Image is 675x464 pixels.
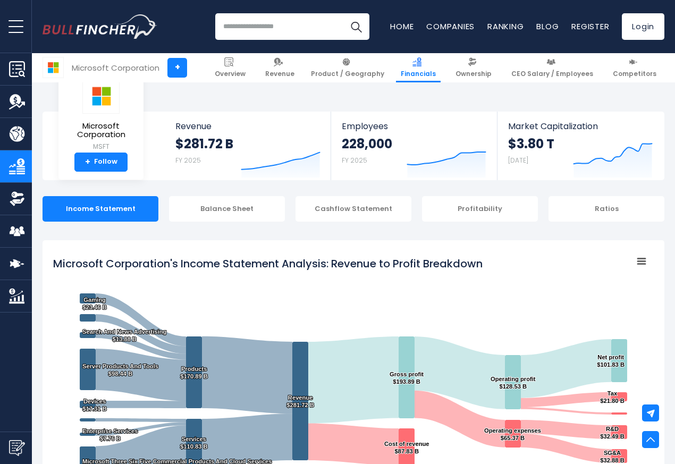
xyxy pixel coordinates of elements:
[451,53,496,82] a: Ownership
[455,70,492,78] span: Ownership
[306,53,389,82] a: Product / Geography
[175,136,233,152] strong: $281.72 B
[613,70,656,78] span: Competitors
[622,13,664,40] a: Login
[508,121,653,131] span: Market Capitalization
[342,121,486,131] span: Employees
[85,157,90,167] strong: +
[215,70,246,78] span: Overview
[508,136,554,152] strong: $3.80 T
[549,196,664,222] div: Ratios
[331,112,496,180] a: Employees 228,000 FY 2025
[507,53,598,82] a: CEO Salary / Employees
[180,436,208,450] text: Services $110.83 B
[311,70,384,78] span: Product / Geography
[9,191,25,207] img: Ownership
[497,112,663,180] a: Market Capitalization $3.80 T [DATE]
[286,394,314,408] text: Revenue $281.72 B
[491,376,536,390] text: Operating profit $128.53 B
[72,62,159,74] div: Microsoft Corporation
[43,57,63,78] img: MSFT logo
[82,363,158,377] text: Server Products And Tools $98.44 B
[401,70,436,78] span: Financials
[175,156,201,165] small: FY 2025
[600,426,624,440] text: R&D $32.49 B
[508,156,528,165] small: [DATE]
[67,122,135,139] span: Microsoft Corporation
[82,297,106,310] text: Gaming $23.46 B
[608,53,661,82] a: Competitors
[43,196,158,222] div: Income Statement
[390,21,414,32] a: Home
[600,450,624,463] text: SG&A $32.88 B
[390,371,424,385] text: Gross profit $193.89 B
[175,121,320,131] span: Revenue
[165,112,331,180] a: Revenue $281.72 B FY 2025
[296,196,411,222] div: Cashflow Statement
[597,354,625,368] text: Net profit $101.83 B
[82,428,138,442] text: Enterprise Services $7.76 B
[167,58,187,78] a: +
[487,21,524,32] a: Ranking
[426,21,475,32] a: Companies
[43,14,157,39] img: Bullfincher logo
[536,21,559,32] a: Blog
[67,142,135,151] small: MSFT
[82,398,106,412] text: Devices $17.31 B
[600,390,624,404] text: Tax $21.80 B
[384,441,429,454] text: Cost of revenue $87.83 B
[343,13,369,40] button: Search
[53,256,483,271] tspan: Microsoft Corporation's Income Statement Analysis: Revenue to Profit Breakdown
[180,366,208,379] text: Products $170.89 B
[511,70,593,78] span: CEO Salary / Employees
[265,70,294,78] span: Revenue
[342,136,392,152] strong: 228,000
[210,53,250,82] a: Overview
[169,196,285,222] div: Balance Sheet
[396,53,441,82] a: Financials
[484,427,541,441] text: Operating expenses $65.37 B
[66,78,136,153] a: Microsoft Corporation MSFT
[571,21,609,32] a: Register
[43,14,157,39] a: Go to homepage
[260,53,299,82] a: Revenue
[82,328,166,342] text: Search And News Advertising $13.88 B
[82,78,120,114] img: MSFT logo
[74,153,128,172] a: +Follow
[342,156,367,165] small: FY 2025
[422,196,538,222] div: Profitability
